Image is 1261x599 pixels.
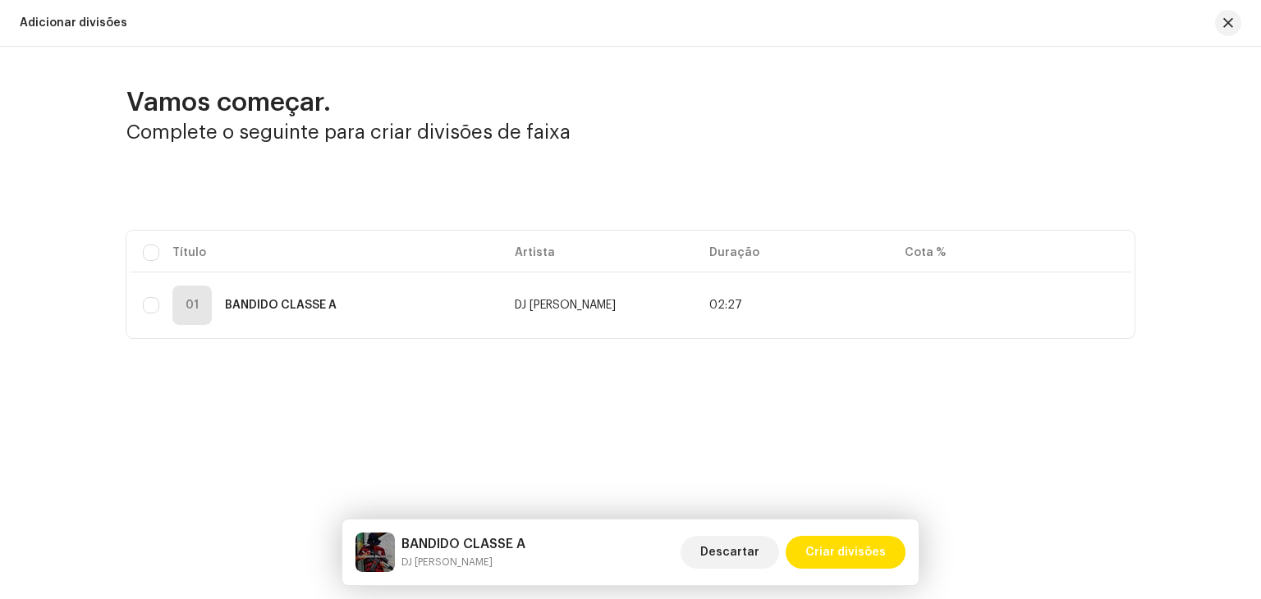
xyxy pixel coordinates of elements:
span: Descartar [700,536,759,569]
button: Descartar [681,536,779,569]
h3: Complete o seguinte para criar divisões de faixa [126,119,1135,145]
h5: BANDIDO CLASSE A [401,534,525,554]
h2: Vamos começar. [126,86,1135,119]
strong: BANDIDO CLASSE A [225,299,337,311]
span: 147 [709,299,742,311]
button: Criar divisões [786,536,906,569]
span: DJ [PERSON_NAME] [515,299,616,311]
span: Criar divisões [805,536,886,569]
img: f344bd66-d5b3-4c9b-8f03-7b16a99bef47 [355,533,395,572]
small: BANDIDO CLASSE A [401,554,525,570]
